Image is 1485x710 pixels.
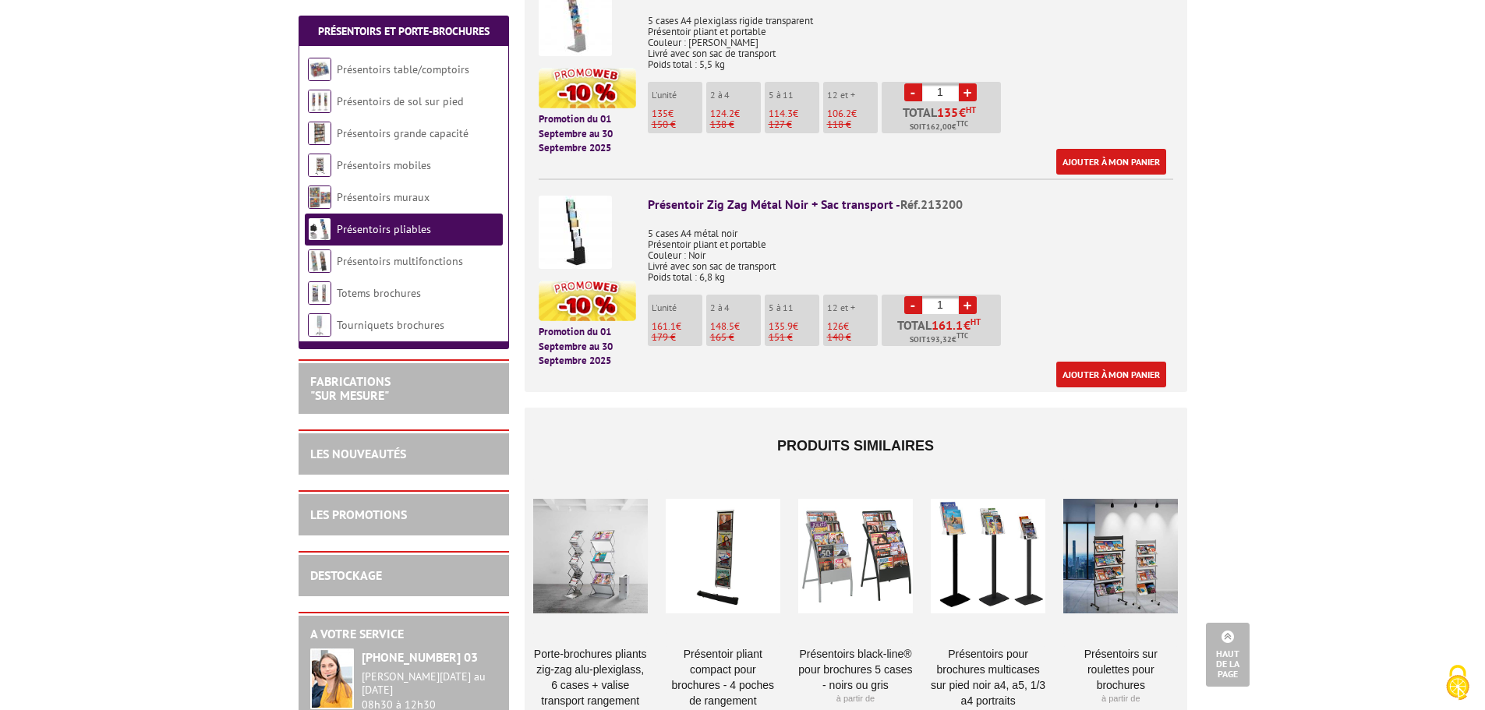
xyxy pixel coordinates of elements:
[710,321,761,332] p: €
[1430,657,1485,710] button: Cookies (fenêtre modale)
[539,112,636,156] p: Promotion du 01 Septembre au 30 Septembre 2025
[310,648,354,709] img: widget-service.jpg
[827,90,878,101] p: 12 et +
[337,318,444,332] a: Tourniquets brochures
[308,90,331,113] img: Présentoirs de sol sur pied
[769,119,819,130] p: 127 €
[1056,149,1166,175] a: Ajouter à mon panier
[310,507,407,522] a: LES PROMOTIONS
[827,108,878,119] p: €
[926,334,952,346] span: 193,32
[652,332,702,343] p: 179 €
[652,108,702,119] p: €
[959,296,977,314] a: +
[648,196,1173,214] div: Présentoir Zig Zag Métal Noir + Sac transport -
[318,24,490,38] a: Présentoirs et Porte-brochures
[956,119,968,128] sup: TTC
[798,693,913,705] p: À partir de
[337,190,430,204] a: Présentoirs muraux
[337,286,421,300] a: Totems brochures
[769,90,819,101] p: 5 à 11
[539,68,636,108] img: promotion
[652,302,702,313] p: L'unité
[308,154,331,177] img: Présentoirs mobiles
[904,83,922,101] a: -
[652,107,668,120] span: 135
[769,320,793,333] span: 135.9
[308,281,331,305] img: Totems brochures
[310,446,406,461] a: LES NOUVEAUTÉS
[886,319,1001,346] p: Total
[926,121,952,133] span: 162,00
[308,58,331,81] img: Présentoirs table/comptoirs
[769,108,819,119] p: €
[1056,362,1166,387] a: Ajouter à mon panier
[769,302,819,313] p: 5 à 11
[937,106,959,118] span: 135
[827,320,843,333] span: 126
[710,119,761,130] p: 138 €
[337,62,469,76] a: Présentoirs table/comptoirs
[827,321,878,332] p: €
[959,106,966,118] span: €
[710,320,734,333] span: 148.5
[308,185,331,209] img: Présentoirs muraux
[932,319,963,331] span: 161.1
[362,649,478,665] strong: [PHONE_NUMBER] 03
[910,334,968,346] span: Soit €
[652,90,702,101] p: L'unité
[777,438,934,454] span: Produits similaires
[337,158,431,172] a: Présentoirs mobiles
[710,108,761,119] p: €
[308,122,331,145] img: Présentoirs grande capacité
[539,325,636,369] p: Promotion du 01 Septembre au 30 Septembre 2025
[904,296,922,314] a: -
[966,104,976,115] sup: HT
[337,222,431,236] a: Présentoirs pliables
[308,313,331,337] img: Tourniquets brochures
[1438,663,1477,702] img: Cookies (fenêtre modale)
[959,83,977,101] a: +
[769,321,819,332] p: €
[310,567,382,583] a: DESTOCKAGE
[308,249,331,273] img: Présentoirs multifonctions
[652,119,702,130] p: 150 €
[648,217,1173,283] p: 5 cases A4 métal noir Présentoir pliant et portable Couleur : Noir Livré avec son sac de transpor...
[337,126,468,140] a: Présentoirs grande capacité
[710,332,761,343] p: 165 €
[308,217,331,241] img: Présentoirs pliables
[827,119,878,130] p: 118 €
[337,94,463,108] a: Présentoirs de sol sur pied
[798,646,913,693] a: Présentoirs Black-Line® pour brochures 5 Cases - Noirs ou Gris
[1206,623,1250,687] a: Haut de la page
[827,332,878,343] p: 140 €
[971,316,981,327] sup: HT
[769,107,793,120] span: 114.3
[769,332,819,343] p: 151 €
[362,670,497,697] div: [PERSON_NAME][DATE] au [DATE]
[886,106,1001,133] p: Total
[827,302,878,313] p: 12 et +
[648,5,1173,70] p: 5 cases A4 plexiglass rigide transparent Présentoir pliant et portable Couleur : [PERSON_NAME] Li...
[956,331,968,340] sup: TTC
[827,107,851,120] span: 106.2
[652,320,676,333] span: 161.1
[539,281,636,321] img: promotion
[910,121,968,133] span: Soit €
[652,321,702,332] p: €
[710,302,761,313] p: 2 à 4
[1063,646,1178,693] a: Présentoirs sur roulettes pour brochures
[310,373,391,403] a: FABRICATIONS"Sur Mesure"
[666,646,780,708] a: Présentoir pliant compact pour brochures - 4 poches de rangement
[900,196,963,212] span: Réf.213200
[710,90,761,101] p: 2 à 4
[539,196,612,269] img: Présentoir Zig Zag Métal Noir + Sac transport
[1063,693,1178,705] p: À partir de
[533,646,648,708] a: Porte-Brochures pliants ZIG-ZAG Alu-Plexiglass, 6 cases + valise transport rangement
[710,107,734,120] span: 124.2
[337,254,463,268] a: Présentoirs multifonctions
[310,627,497,641] h2: A votre service
[963,319,971,331] span: €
